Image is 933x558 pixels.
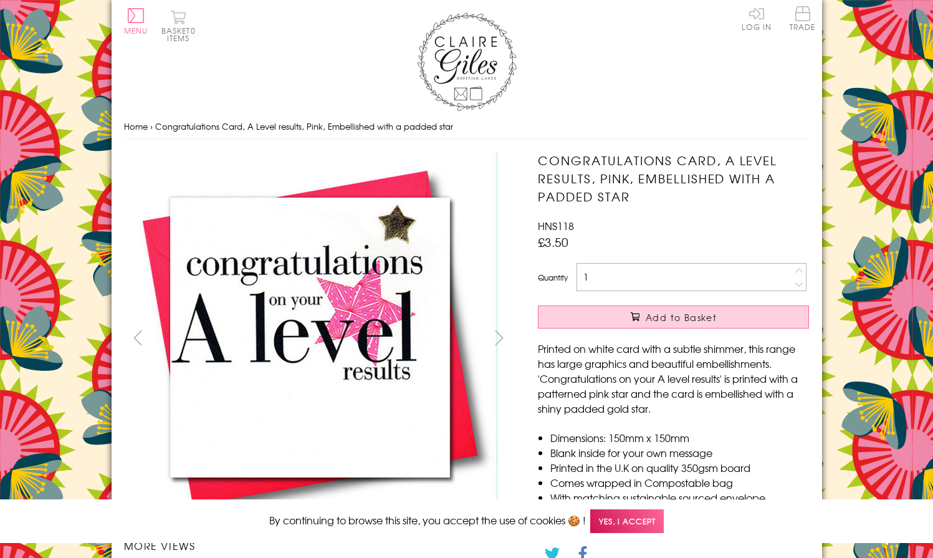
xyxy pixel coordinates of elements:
[538,305,809,329] button: Add to Basket
[538,218,574,233] span: HNS118
[123,152,497,525] img: Congratulations Card, A Level results, Pink, Embellished with a padded star
[124,8,148,34] button: Menu
[550,460,809,475] li: Printed in the U.K on quality 350gsm board
[538,341,809,416] p: Printed on white card with a subtle shimmer, this range has large graphics and beautiful embellis...
[538,233,568,251] span: £3.50
[550,430,809,445] li: Dimensions: 150mm x 150mm
[646,311,717,324] span: Add to Basket
[538,272,568,283] label: Quantity
[124,324,152,352] button: prev
[550,490,809,505] li: With matching sustainable sourced envelope
[124,538,514,553] h3: More views
[513,152,887,526] img: Congratulations Card, A Level results, Pink, Embellished with a padded star
[550,475,809,490] li: Comes wrapped in Compostable bag
[124,114,810,140] nav: breadcrumbs
[161,10,196,42] button: Basket0 items
[155,120,453,132] span: Congratulations Card, A Level results, Pink, Embellished with a padded star
[538,152,809,205] h1: Congratulations Card, A Level results, Pink, Embellished with a padded star
[150,120,153,132] span: ›
[167,25,196,44] span: 0 items
[124,120,148,132] a: Home
[417,12,517,111] img: Claire Giles Greetings Cards
[790,6,816,33] a: Trade
[590,509,664,534] span: Yes, I accept
[790,6,816,31] span: Trade
[124,25,148,36] span: Menu
[550,445,809,460] li: Blank inside for your own message
[742,6,772,31] a: Log In
[485,324,513,352] button: next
